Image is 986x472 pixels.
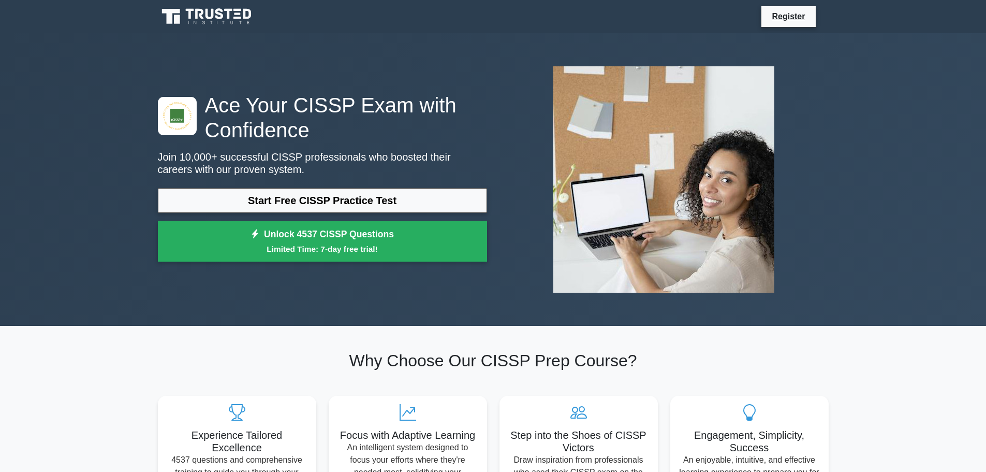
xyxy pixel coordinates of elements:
a: Unlock 4537 CISSP QuestionsLimited Time: 7-day free trial! [158,221,487,262]
h1: Ace Your CISSP Exam with Confidence [158,93,487,142]
a: Start Free CISSP Practice Test [158,188,487,213]
h2: Why Choose Our CISSP Prep Course? [158,351,829,370]
h5: Experience Tailored Excellence [166,429,308,454]
small: Limited Time: 7-day free trial! [171,243,474,255]
p: Join 10,000+ successful CISSP professionals who boosted their careers with our proven system. [158,151,487,176]
h5: Focus with Adaptive Learning [337,429,479,441]
h5: Step into the Shoes of CISSP Victors [508,429,650,454]
a: Register [766,10,811,23]
h5: Engagement, Simplicity, Success [679,429,820,454]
